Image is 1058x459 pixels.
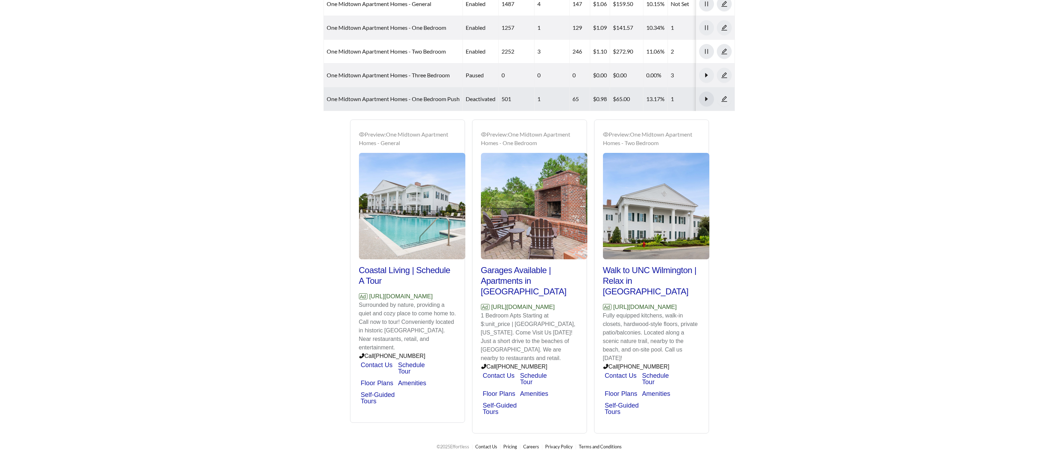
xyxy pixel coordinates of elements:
[570,63,590,87] td: 0
[643,63,668,87] td: 0.00%
[483,372,515,379] a: Contact Us
[699,44,714,59] button: pause
[605,390,637,397] a: Floor Plans
[699,96,714,102] span: caret-right
[398,361,425,375] a: Schedule Tour
[520,372,547,386] a: Schedule Tour
[717,44,732,59] button: edit
[398,380,426,387] a: Amenities
[603,363,700,371] p: Call [PHONE_NUMBER]
[545,444,573,449] a: Privacy Policy
[603,130,700,147] div: Preview: One Midtown Apartment Homes - Two Bedroom
[717,68,732,83] button: edit
[499,87,534,111] td: 501
[603,364,609,369] span: phone
[359,353,365,359] span: phone
[327,0,431,7] a: One Midtown Apartment Homes - General
[475,444,497,449] a: Contact Us
[603,311,700,363] p: Fully equipped kitchens, walk-in closets, hardwood-style floors, private patio/balconies. Located...
[603,132,609,137] span: eye
[717,24,732,31] a: edit
[610,40,643,63] td: $272.90
[466,0,486,7] span: enabled
[361,361,393,369] a: Contact Us
[466,24,486,31] span: enabled
[359,352,456,360] p: Call [PHONE_NUMBER]
[603,303,700,312] p: [URL][DOMAIN_NAME]
[717,95,732,102] a: edit
[590,40,610,63] td: $1.10
[590,16,610,40] td: $1.09
[534,16,570,40] td: 1
[327,95,460,102] a: One Midtown Apartment Homes - One Bedroom Push
[534,40,570,63] td: 3
[570,16,590,40] td: 129
[603,265,700,297] h2: Walk to UNC Wilmington | Relax in [GEOGRAPHIC_DATA]
[327,24,446,31] a: One Midtown Apartment Homes - One Bedroom
[437,444,469,449] span: © 2025 Effortless
[668,87,713,111] td: 1
[699,24,714,31] span: pause
[717,20,732,35] button: edit
[359,153,465,259] img: Preview_One Midtown Apartment Homes - General
[699,20,714,35] button: pause
[359,265,456,286] h2: Coastal Living | Schedule A Tour
[579,444,622,449] a: Terms and Conditions
[605,372,637,379] a: Contact Us
[717,0,732,7] a: edit
[499,40,534,63] td: 2252
[481,265,578,297] h2: Garages Available | Apartments in [GEOGRAPHIC_DATA]
[643,87,668,111] td: 13.17%
[717,1,731,7] span: edit
[481,130,578,147] div: Preview: One Midtown Apartment Homes - One Bedroom
[643,40,668,63] td: 11.06%
[610,63,643,87] td: $0.00
[610,87,643,111] td: $65.00
[610,16,643,40] td: $141.57
[481,303,578,312] p: [URL][DOMAIN_NAME]
[359,292,456,301] p: [URL][DOMAIN_NAME]
[481,132,487,137] span: eye
[361,380,393,387] a: Floor Plans
[603,153,709,259] img: Preview_One Midtown Apartment Homes - Two Bedroom
[642,390,670,397] a: Amenities
[481,311,578,363] p: 1 Bedroom Apts Starting at $:unit_price | [GEOGRAPHIC_DATA], [US_STATE]. Come Visit Us [DATE]! Ju...
[359,301,456,352] p: Surrounded by nature, providing a quiet and cozy place to come home to. Call now to tour! Conveni...
[570,40,590,63] td: 246
[717,48,732,55] a: edit
[668,63,713,87] td: 3
[327,72,450,78] a: One Midtown Apartment Homes - Three Bedroom
[523,444,539,449] a: Careers
[483,402,517,415] a: Self-Guided Tours
[668,40,713,63] td: 2
[359,130,456,147] div: Preview: One Midtown Apartment Homes - General
[699,92,714,106] button: caret-right
[590,87,610,111] td: $0.98
[603,304,611,310] span: Ad
[483,390,515,397] a: Floor Plans
[534,87,570,111] td: 1
[717,92,732,106] button: edit
[699,68,714,83] button: caret-right
[520,390,548,397] a: Amenities
[699,1,714,7] span: pause
[481,363,578,371] p: Call [PHONE_NUMBER]
[503,444,517,449] a: Pricing
[668,16,713,40] td: 1
[590,63,610,87] td: $0.00
[699,48,714,55] span: pause
[361,391,395,405] a: Self-Guided Tours
[359,132,365,137] span: eye
[699,72,714,78] span: caret-right
[534,63,570,87] td: 0
[642,372,669,386] a: Schedule Tour
[499,63,534,87] td: 0
[717,96,731,102] span: edit
[717,72,732,78] a: edit
[643,16,668,40] td: 10.34%
[359,293,367,299] span: Ad
[466,72,484,78] span: paused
